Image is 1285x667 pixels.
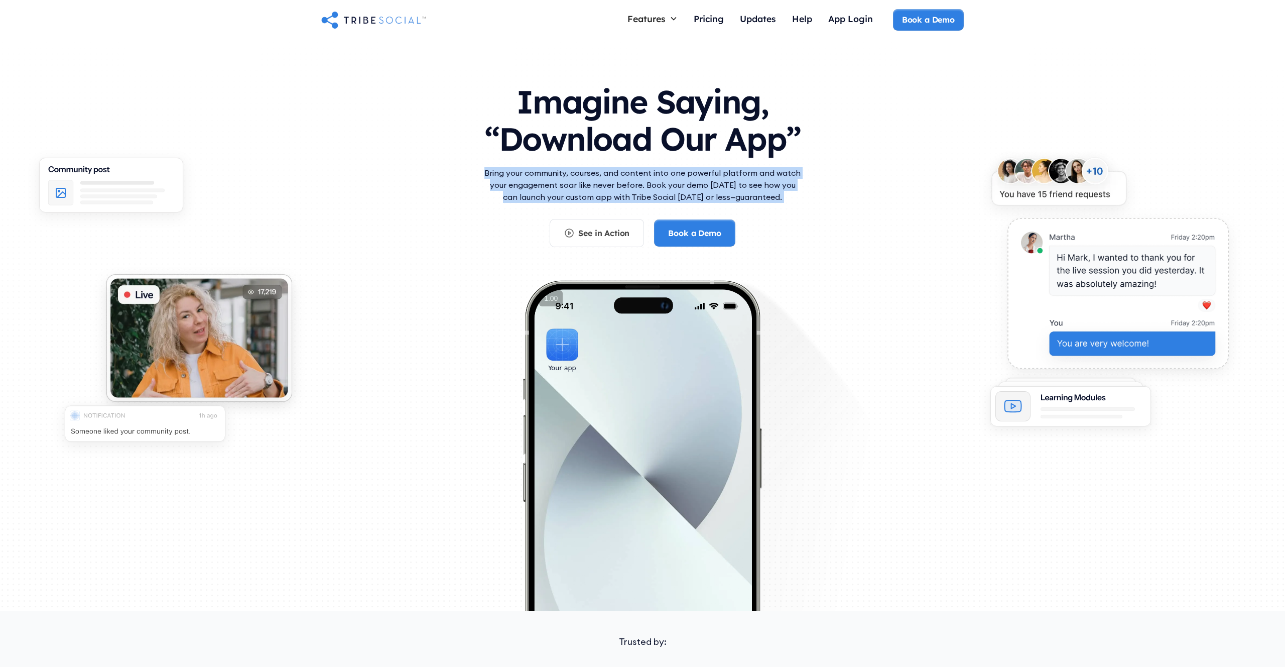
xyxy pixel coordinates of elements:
[686,9,732,31] a: Pricing
[321,635,964,648] div: Trusted by:
[482,73,803,162] h1: Imagine Saying, “Download Our App”
[989,205,1246,391] img: An illustration of chat
[627,13,666,24] div: Features
[694,13,724,24] div: Pricing
[977,370,1165,443] img: An illustration of Learning Modules
[578,228,629,239] div: See in Action
[321,10,426,30] a: home
[820,9,881,31] a: App Login
[740,13,776,24] div: Updates
[619,9,686,28] div: Features
[548,363,576,374] div: Your app
[482,167,803,203] p: Bring your community, courses, and content into one powerful platform and watch your engagement s...
[26,148,197,230] img: An illustration of Community Feed
[732,9,784,31] a: Updates
[654,219,735,247] a: Book a Demo
[550,219,644,247] a: See in Action
[792,13,812,24] div: Help
[784,9,820,31] a: Help
[893,9,964,30] a: Book a Demo
[828,13,873,24] div: App Login
[975,146,1142,226] img: An illustration of New friends requests
[51,396,239,459] img: An illustration of push notification
[90,262,308,422] img: An illustration of Live video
